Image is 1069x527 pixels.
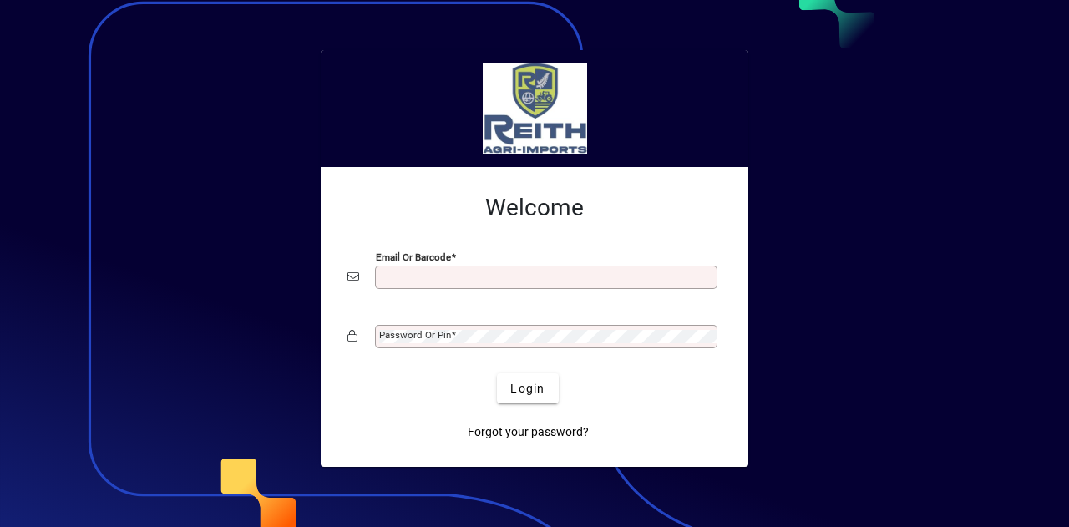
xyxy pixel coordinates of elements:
[376,251,451,263] mat-label: Email or Barcode
[497,373,558,403] button: Login
[347,194,722,222] h2: Welcome
[461,417,595,447] a: Forgot your password?
[510,380,545,398] span: Login
[468,423,589,441] span: Forgot your password?
[379,329,451,341] mat-label: Password or Pin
